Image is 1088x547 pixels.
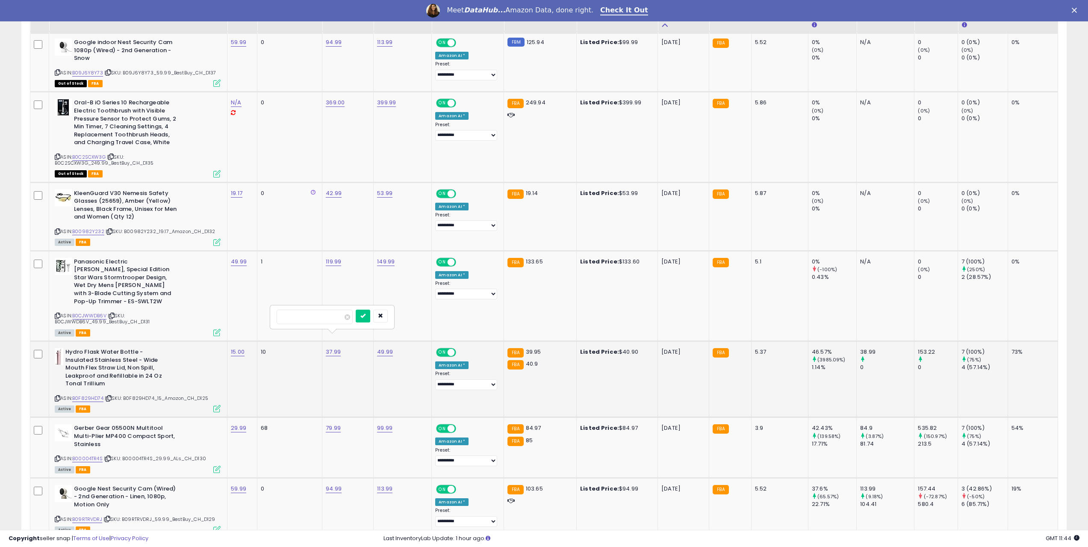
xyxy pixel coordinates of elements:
[812,205,856,213] div: 0%
[377,98,396,107] a: 399.99
[812,115,856,122] div: 0%
[918,364,958,371] div: 0
[55,466,74,473] span: All listings currently available for purchase on Amazon
[261,485,315,493] div: 0
[76,405,90,413] span: FBA
[812,198,824,204] small: (0%)
[435,203,469,210] div: Amazon AI *
[817,356,846,363] small: (3985.09%)
[526,348,541,356] span: 39.95
[426,4,440,18] img: Profile image for Georgie
[72,312,106,319] a: B0CJWWDB6V
[580,98,619,106] b: Listed Price:
[437,349,448,356] span: ON
[918,115,958,122] div: 0
[967,433,981,440] small: (75%)
[231,348,245,356] a: 15.00
[967,493,985,500] small: (-50%)
[435,508,497,527] div: Preset:
[55,485,72,502] img: 21SM9MxncmL._SL40_.jpg
[860,348,914,356] div: 38.99
[812,424,856,432] div: 42.43%
[88,80,103,87] span: FBA
[580,258,651,266] div: $133.60
[1011,424,1051,432] div: 54%
[812,258,856,266] div: 0%
[76,466,90,473] span: FBA
[435,447,497,467] div: Preset:
[435,122,497,141] div: Preset:
[1011,348,1051,356] div: 73%
[1072,8,1080,13] div: Close
[924,433,947,440] small: (150.97%)
[55,258,72,275] img: 41QI3tguSGL._SL40_.jpg
[55,258,221,335] div: ASIN:
[55,154,154,166] span: | SKU: B0C2SCXW3G_249.99_BestBuy_CH_D135
[437,258,448,266] span: ON
[967,356,981,363] small: (75%)
[812,38,856,46] div: 0%
[507,189,523,199] small: FBA
[55,239,74,246] span: All listings currently available for purchase on Amazon
[580,257,619,266] b: Listed Price:
[377,257,395,266] a: 149.99
[435,438,469,445] div: Amazon AI *
[507,258,523,267] small: FBA
[812,47,824,53] small: (0%)
[507,485,523,494] small: FBA
[231,189,242,198] a: 19.17
[918,500,958,508] div: 580.4
[72,228,104,235] a: B00982Y232
[1011,38,1051,46] div: 0%
[9,534,40,542] strong: Copyright
[812,99,856,106] div: 0%
[231,98,241,107] a: N/A
[74,189,178,223] b: KleenGuard V30 Nemesis Safety Glasses (25659), Amber (Yellow) Lenses, Black Frame, Unisex for Men...
[447,6,593,15] div: Meet Amazon Data, done right.
[580,38,619,46] b: Listed Price:
[526,436,533,444] span: 85
[961,348,1007,356] div: 7 (100%)
[580,485,651,493] div: $94.99
[435,271,469,279] div: Amazon AI *
[860,440,914,448] div: 81.74
[661,424,696,432] div: [DATE]
[661,189,696,197] div: [DATE]
[527,38,544,46] span: 125.94
[261,258,315,266] div: 1
[755,99,802,106] div: 5.86
[1011,485,1051,493] div: 19%
[55,312,150,325] span: | SKU: B0CJWWDB6V_49.99_BestBuy_CH_D131
[580,99,651,106] div: $399.99
[961,38,1007,46] div: 0 (0%)
[74,99,178,148] b: Oral-B iO Series 10 Rechargeable Electric Toothbrush with Visible Pressure Sensor to Protect Gums...
[755,485,802,493] div: 5.52
[918,189,958,197] div: 0
[580,348,651,356] div: $40.90
[55,424,221,472] div: ASIN:
[924,493,947,500] small: (-72.87%)
[812,54,856,62] div: 0%
[261,189,315,197] div: 0
[435,281,497,300] div: Preset:
[918,440,958,448] div: 213.5
[526,424,541,432] span: 84.97
[65,348,169,390] b: Hydro Flask Water Bottle - Insulated Stainless Steel - Wide Mouth Flex Straw Lid, Non Spill, Leak...
[72,516,102,523] a: B09RTRVDRJ
[231,485,246,493] a: 59.99
[918,485,958,493] div: 157.44
[455,100,469,107] span: OFF
[661,38,696,46] div: [DATE]
[713,38,728,48] small: FBA
[72,69,103,77] a: B09J6Y8Y73
[55,99,72,116] img: 41JIbJkolRL._SL40_.jpg
[326,257,341,266] a: 119.99
[455,258,469,266] span: OFF
[918,348,958,356] div: 153.22
[1011,189,1051,197] div: 0%
[55,405,74,413] span: All listings currently available for purchase on Amazon
[961,205,1007,213] div: 0 (0%)
[812,273,856,281] div: 0.43%
[261,348,315,356] div: 10
[918,47,930,53] small: (0%)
